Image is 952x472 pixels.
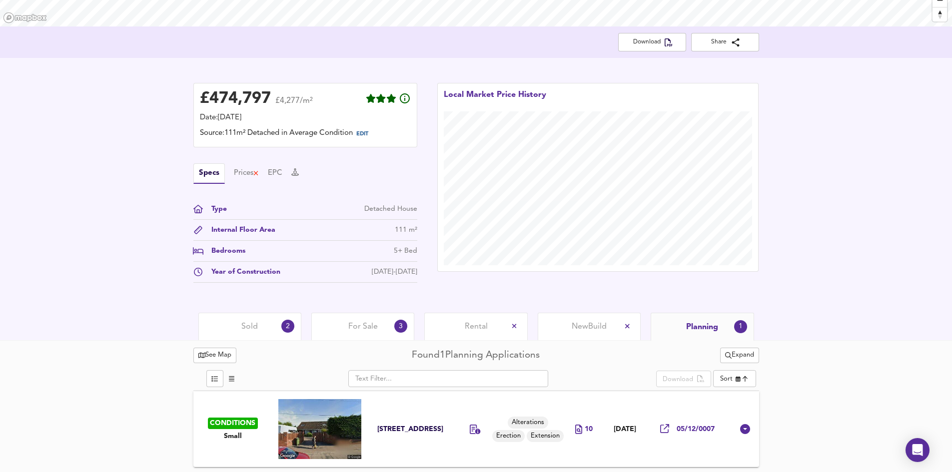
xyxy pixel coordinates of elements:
[725,350,754,361] span: Expand
[412,349,540,362] div: Found 1 Planning Applications
[200,128,411,141] div: Source: 111m² Detached in Average Condition
[241,321,258,332] span: Sold
[720,374,733,384] div: Sort
[203,225,275,235] div: Internal Floor Area
[377,425,447,434] div: [STREET_ADDRESS]
[200,112,411,123] div: Date: [DATE]
[656,371,711,388] div: split button
[686,322,718,333] span: Planning
[492,432,525,441] span: Erection
[224,432,242,441] span: Small
[527,432,564,441] span: Extension
[508,418,548,428] span: Alterations
[203,246,245,256] div: Bedrooms
[614,425,636,434] span: [DATE]
[3,12,47,23] a: Mapbox homepage
[193,391,759,467] div: CONDITIONSSmall[STREET_ADDRESS]AlterationsErectionExtension10[DATE]05/12/0007
[444,89,546,111] div: Local Market Price History
[356,131,368,137] span: EDIT
[720,348,759,363] button: Expand
[527,430,564,442] div: Extension
[508,417,548,429] div: Alterations
[626,37,678,47] span: Download
[394,246,417,256] div: 5+ Bed
[275,97,313,111] span: £4,277/m²
[203,204,227,214] div: Type
[372,267,417,277] div: [DATE]-[DATE]
[281,320,294,333] div: 2
[364,204,417,214] div: Detached House
[193,348,237,363] button: See Map
[906,438,930,462] div: Open Intercom Messenger
[691,33,759,51] button: Share
[203,267,280,277] div: Year of Construction
[585,425,593,434] span: 10
[394,320,407,333] div: 3
[234,168,259,179] button: Prices
[492,430,525,442] div: Erection
[734,320,747,333] div: 1
[348,370,548,387] input: Text Filter...
[470,425,481,436] div: ERECTION OF SINGLE STOREY EXTENSION AND RAISED PLATFORM TO THE REAR, WITH INTERNAL AND EXTERNAL A...
[395,225,417,235] div: 111 m²
[198,350,232,361] span: See Map
[677,425,715,434] span: 05/12/0007
[933,7,947,21] button: Reset bearing to north
[713,370,756,387] div: Sort
[278,399,362,459] img: streetview
[268,168,282,179] button: EPC
[572,321,607,332] span: New Build
[200,91,271,106] div: £ 474,797
[193,163,225,184] button: Specs
[618,33,686,51] button: Download
[720,348,759,363] div: split button
[348,321,378,332] span: For Sale
[699,37,751,47] span: Share
[465,321,488,332] span: Rental
[208,418,258,429] div: CONDITIONS
[739,423,751,435] svg: Show Details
